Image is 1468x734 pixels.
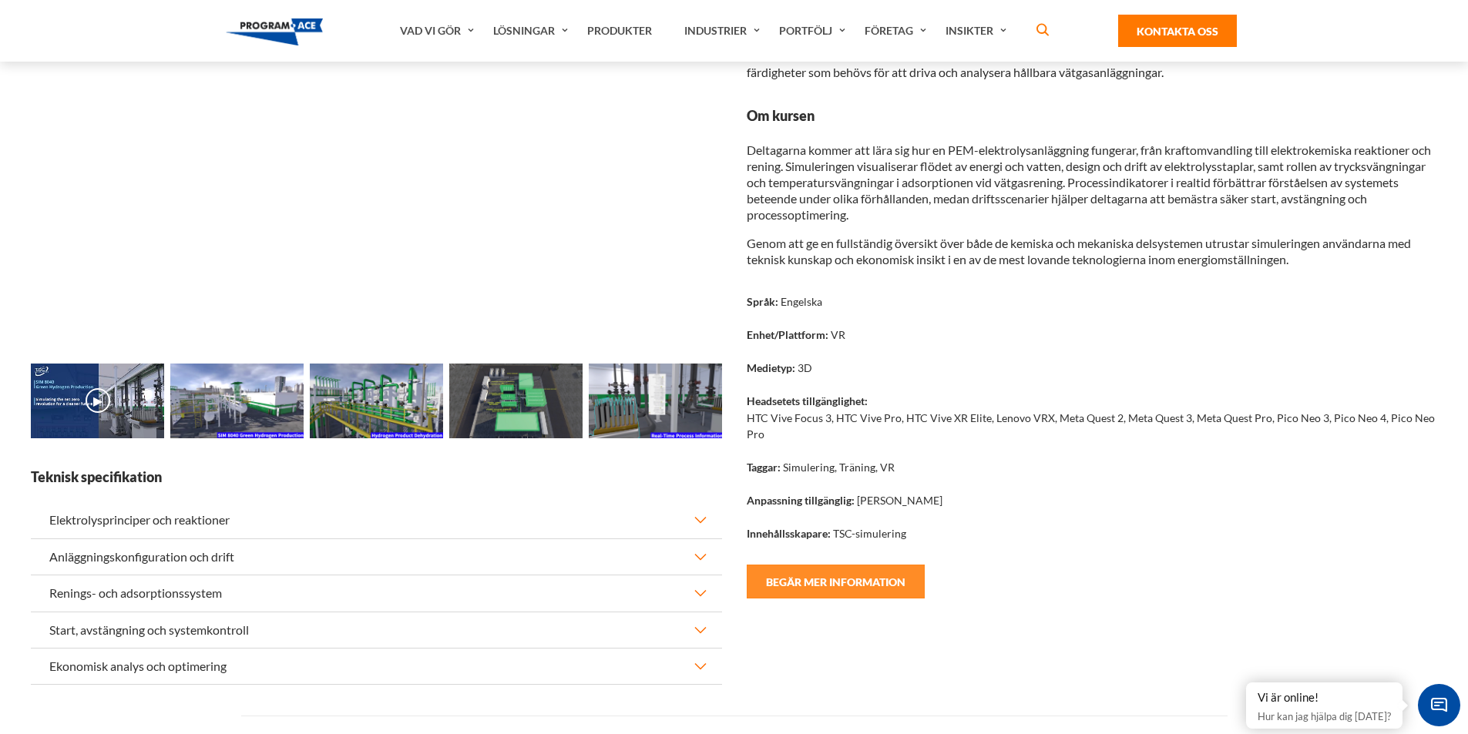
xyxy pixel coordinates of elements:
[747,394,868,407] font: Headsetets tillgänglighet:
[1118,15,1237,47] a: Kontakta oss
[400,24,461,37] font: Vad vi gör
[49,622,249,637] font: Start, avstängning och systemkontroll
[747,461,781,474] font: Taggar:
[747,295,778,308] font: Språk:
[783,461,895,474] font: Simulering, Träning, VR
[684,24,747,37] font: Industrier
[310,364,443,438] img: Simulering av grön vätgasproduktion i VR-utbildning - Förhandsvisning 2
[747,494,855,507] font: Anpassning tillgänglig:
[766,575,905,588] font: Begär mer information
[831,328,845,341] font: VR
[449,364,583,438] img: Simulering av grön vätgasproduktion i VR-utbildning - Förhandsvisning 3
[31,364,164,438] img: Simulering av grön vätgasproduktion i VR-utbildning - Video 0
[49,585,222,600] font: Renings- och adsorptionssystem
[779,24,832,37] font: Portfölj
[747,142,1431,222] font: Deltagarna kommer att lära sig hur en PEM-elektrolysanläggning fungerar, från kraftomvandling til...
[833,527,906,540] font: TSC-simulering
[946,24,993,37] font: Insikter
[170,364,304,438] img: Simulering av grön vätgasproduktion i VR-utbildning - Förhandsvisning 1
[747,411,1435,441] font: HTC Vive Focus 3, HTC Vive Pro, HTC Vive XR Elite, Lenovo VRX, Meta Quest 2, Meta Quest 3, Meta Q...
[31,539,722,575] button: Anläggningskonfiguration och drift
[493,24,555,37] font: Lösningar
[865,24,913,37] font: Företag
[747,107,815,124] font: Om kursen
[49,659,227,673] font: Ekonomisk analys och optimering
[781,295,822,308] font: Engelska
[747,527,831,540] font: Innehållsskapare:
[587,24,652,37] font: Produkter
[226,18,324,45] img: Program-Aess
[1418,684,1460,726] span: Chattwidget
[798,361,812,374] font: 3D
[747,565,925,598] button: Begär mer information
[857,494,942,507] font: [PERSON_NAME]
[747,328,828,341] font: Enhet/Plattform:
[86,388,110,413] button: ▶
[31,468,162,485] font: Teknisk specifikation
[31,575,722,611] button: Renings- och adsorptionssystem
[49,549,234,564] font: Anläggningskonfiguration och drift
[31,502,722,538] button: Elektrolysprinciper och reaktioner
[1258,690,1319,704] font: Vi är online!
[747,361,795,374] font: Medietyp:
[93,393,102,407] font: ▶
[31,612,722,648] button: Start, avstängning och systemkontroll
[589,364,722,438] img: Simulering av grön vätgasproduktion i VR-utbildning - Förhandsvisning 4
[31,649,722,684] button: Ekonomisk analys och optimering
[49,512,230,527] font: Elektrolysprinciper och reaktioner
[1137,25,1218,38] font: Kontakta oss
[1258,710,1391,722] font: Hur kan jag hjälpa dig [DATE]?
[747,236,1411,266] font: Genom att ge en fullständig översikt över både de kemiska och mekaniska delsystemen utrustar simu...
